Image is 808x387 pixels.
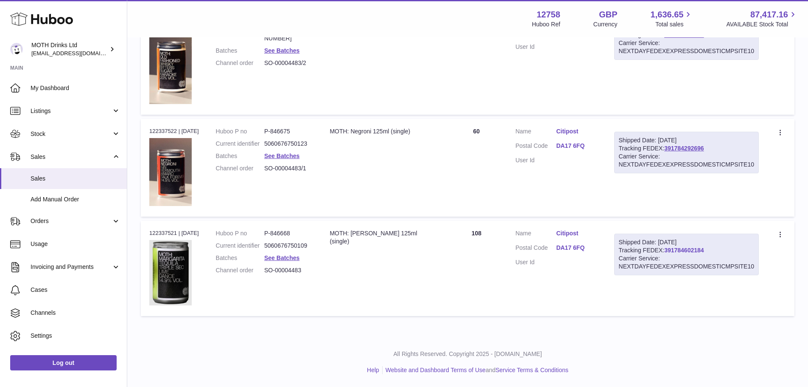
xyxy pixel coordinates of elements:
[31,107,112,115] span: Listings
[216,47,264,55] dt: Batches
[664,247,704,254] a: 391784602184
[515,43,556,51] dt: User Id
[31,195,120,203] span: Add Manual Order
[383,366,568,374] li: and
[619,254,754,271] div: Carrier Service: NEXTDAYFEDEXEXPRESSDOMESTICMPSITE10
[31,263,112,271] span: Invoicing and Payments
[614,18,759,60] div: Tracking FEDEX:
[515,156,556,164] dt: User Id
[726,20,798,28] span: AVAILABLE Stock Total
[556,229,597,237] a: Citipost
[446,119,507,217] td: 60
[651,9,684,20] span: 1,636.65
[264,164,313,172] dd: SO-00004483/1
[264,127,313,136] dd: P-846675
[593,20,618,28] div: Currency
[216,266,264,274] dt: Channel order
[556,127,597,136] a: Citipost
[515,244,556,254] dt: Postal Code
[31,153,112,161] span: Sales
[10,355,117,370] a: Log out
[216,127,264,136] dt: Huboo P no
[367,367,379,373] a: Help
[726,9,798,28] a: 87,417.16 AVAILABLE Stock Total
[216,254,264,262] dt: Batches
[619,136,754,144] div: Shipped Date: [DATE]
[446,6,507,115] td: 36
[216,59,264,67] dt: Channel order
[386,367,486,373] a: Website and Dashboard Terms of Use
[599,9,617,20] strong: GBP
[31,309,120,317] span: Channels
[216,152,264,160] dt: Batches
[330,127,437,136] div: MOTH: Negroni 125ml (single)
[750,9,788,20] span: 87,417.16
[515,258,556,266] dt: User Id
[31,286,120,294] span: Cases
[614,234,759,275] div: Tracking FEDEX:
[446,221,507,316] td: 108
[216,229,264,237] dt: Huboo P no
[216,242,264,250] dt: Current identifier
[149,138,192,206] img: 127581729091221.png
[537,9,560,20] strong: 12758
[31,41,108,57] div: MOTH Drinks Ltd
[556,244,597,252] a: DA17 6FQ
[614,132,759,173] div: Tracking FEDEX:
[149,127,199,135] div: 122337522 | [DATE]
[216,164,264,172] dt: Channel order
[556,142,597,150] a: DA17 6FQ
[515,127,556,138] dt: Name
[655,20,693,28] span: Total sales
[264,153,299,159] a: See Batches
[31,217,112,225] span: Orders
[264,47,299,54] a: See Batches
[515,229,556,240] dt: Name
[149,240,192,305] img: 127581694602485.png
[264,266,313,274] dd: SO-00004483
[216,140,264,148] dt: Current identifier
[532,20,560,28] div: Huboo Ref
[264,59,313,67] dd: SO-00004483/2
[330,229,437,246] div: MOTH: [PERSON_NAME] 125ml (single)
[664,145,704,152] a: 391784292696
[619,39,754,55] div: Carrier Service: NEXTDAYFEDEXEXPRESSDOMESTICMPSITE10
[31,50,125,56] span: [EMAIL_ADDRESS][DOMAIN_NAME]
[651,9,693,28] a: 1,636.65 Total sales
[495,367,568,373] a: Service Terms & Conditions
[264,229,313,237] dd: P-846668
[31,240,120,248] span: Usage
[149,229,199,237] div: 122337521 | [DATE]
[264,242,313,250] dd: 5060676750109
[31,332,120,340] span: Settings
[10,43,23,56] img: internalAdmin-12758@internal.huboo.com
[619,238,754,246] div: Shipped Date: [DATE]
[264,140,313,148] dd: 5060676750123
[149,25,192,105] img: 127581729091156.png
[264,254,299,261] a: See Batches
[31,130,112,138] span: Stock
[31,175,120,183] span: Sales
[515,142,556,152] dt: Postal Code
[31,84,120,92] span: My Dashboard
[134,350,801,358] p: All Rights Reserved. Copyright 2025 - [DOMAIN_NAME]
[619,153,754,169] div: Carrier Service: NEXTDAYFEDEXEXPRESSDOMESTICMPSITE10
